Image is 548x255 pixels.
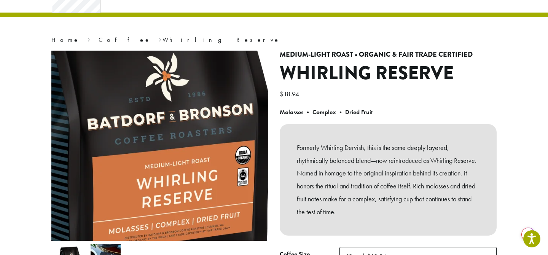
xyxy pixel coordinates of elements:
[280,89,284,98] span: $
[280,62,497,84] h1: Whirling Reserve
[280,108,373,116] b: Molasses • Complex • Dried Fruit
[88,33,90,45] span: ›
[99,36,151,44] a: Coffee
[51,36,80,44] a: Home
[159,33,161,45] span: ›
[280,89,301,98] bdi: 18.94
[280,51,497,59] h4: Medium-Light Roast • Organic & Fair Trade Certified
[51,35,497,45] nav: Breadcrumb
[297,141,479,218] p: Formerly Whirling Dervish, this is the same deeply layered, rhythmically balanced blend—now reint...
